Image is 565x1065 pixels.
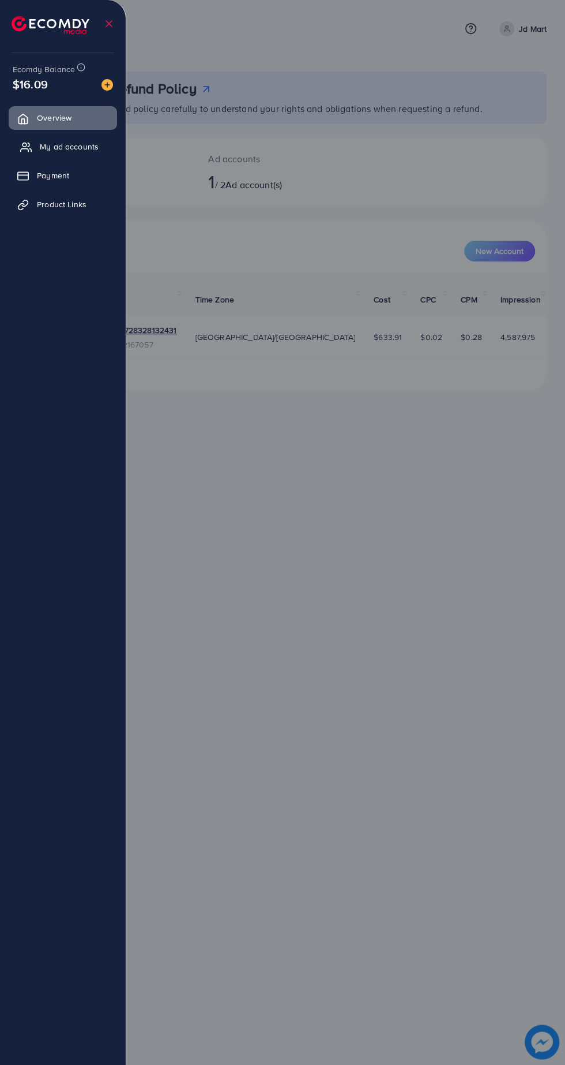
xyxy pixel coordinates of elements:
a: Overview [9,106,117,129]
img: logo [12,16,89,34]
span: Overview [37,112,71,124]
img: image [101,79,113,91]
a: Product Links [9,193,117,216]
a: Payment [9,164,117,187]
a: My ad accounts [9,135,117,158]
span: Product Links [37,199,86,210]
span: My ad accounts [40,141,99,152]
span: $16.09 [13,76,48,92]
span: Payment [37,170,69,181]
span: Ecomdy Balance [13,63,75,75]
